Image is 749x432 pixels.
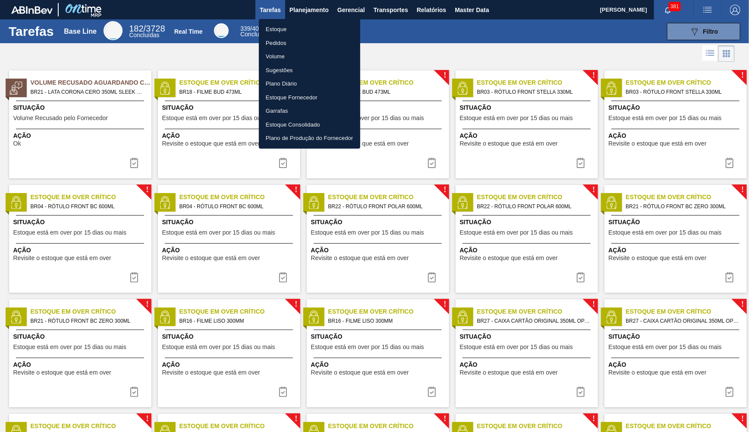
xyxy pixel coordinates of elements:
[259,118,360,132] a: Estoque Consolidado
[259,22,360,36] a: Estoque
[259,64,360,77] a: Sugestões
[259,91,360,105] a: Estoque Fornecedor
[259,50,360,64] a: Volume
[259,104,360,118] a: Garrafas
[259,36,360,50] a: Pedidos
[259,77,360,91] a: Plano Diário
[259,131,360,145] a: Plano de Produção do Fornecedor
